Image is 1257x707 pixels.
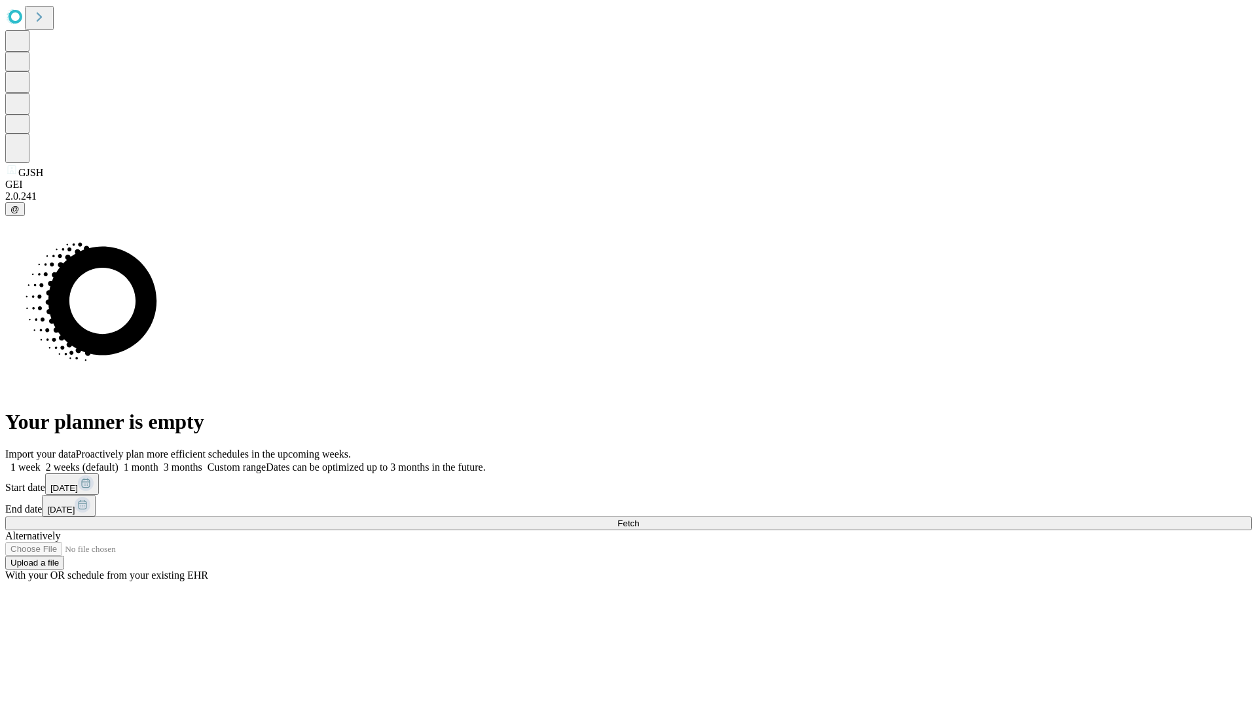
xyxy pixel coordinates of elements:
span: 2 weeks (default) [46,462,118,473]
span: @ [10,204,20,214]
button: [DATE] [42,495,96,517]
span: Import your data [5,448,76,460]
h1: Your planner is empty [5,410,1252,434]
span: [DATE] [47,505,75,515]
span: [DATE] [50,483,78,493]
button: Fetch [5,517,1252,530]
span: Fetch [617,518,639,528]
span: With your OR schedule from your existing EHR [5,570,208,581]
span: 1 month [124,462,158,473]
span: 3 months [164,462,202,473]
span: 1 week [10,462,41,473]
div: 2.0.241 [5,190,1252,202]
span: GJSH [18,167,43,178]
span: Proactively plan more efficient schedules in the upcoming weeks. [76,448,351,460]
button: [DATE] [45,473,99,495]
div: Start date [5,473,1252,495]
span: Dates can be optimized up to 3 months in the future. [266,462,485,473]
div: End date [5,495,1252,517]
span: Alternatively [5,530,60,541]
button: Upload a file [5,556,64,570]
button: @ [5,202,25,216]
div: GEI [5,179,1252,190]
span: Custom range [208,462,266,473]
